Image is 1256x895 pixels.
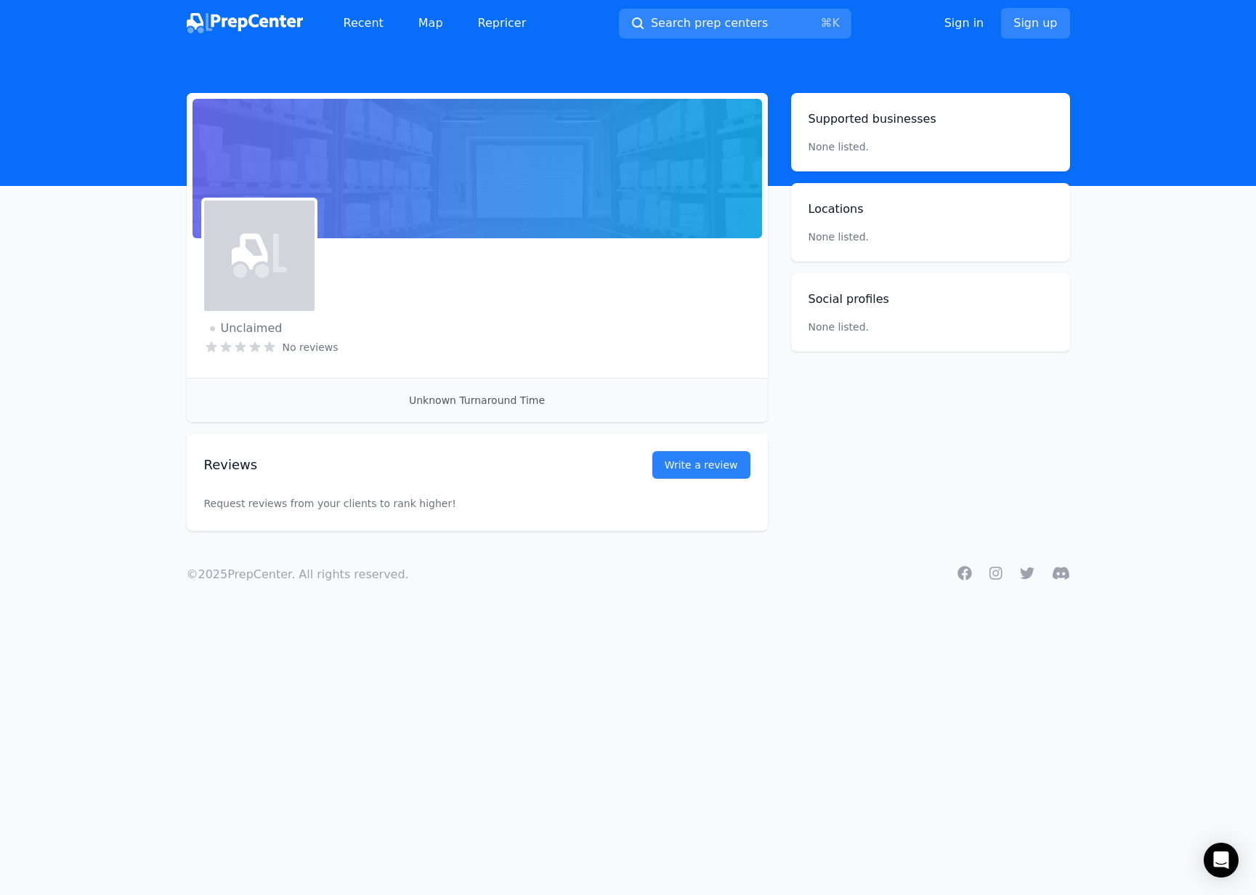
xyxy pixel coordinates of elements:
p: © 2025 PrepCenter. All rights reserved. [187,566,409,583]
a: Repricer [466,9,538,38]
button: Search prep centers⌘K [619,9,851,39]
span: Search prep centers [651,15,768,32]
h2: Social profiles [809,291,1053,308]
p: None listed. [809,139,870,154]
h2: Locations [809,201,1053,218]
h2: Supported businesses [809,110,1053,128]
span: Unclaimed [210,320,283,337]
div: Open Intercom Messenger [1204,843,1239,878]
span: Unknown Turnaround Time [409,394,545,406]
a: Map [407,9,455,38]
img: icon-light.svg [232,228,287,283]
span: No reviews [283,340,339,355]
kbd: ⌘ [820,16,832,30]
h2: Reviews [204,455,606,475]
p: None listed. [809,230,1053,244]
a: Write a review [652,451,750,479]
p: None listed. [809,320,870,334]
kbd: K [832,16,840,30]
p: Request reviews from your clients to rank higher! [204,467,750,540]
img: PrepCenter [187,13,303,33]
a: Sign in [944,15,984,32]
a: Sign up [1001,8,1069,39]
a: Recent [332,9,395,38]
